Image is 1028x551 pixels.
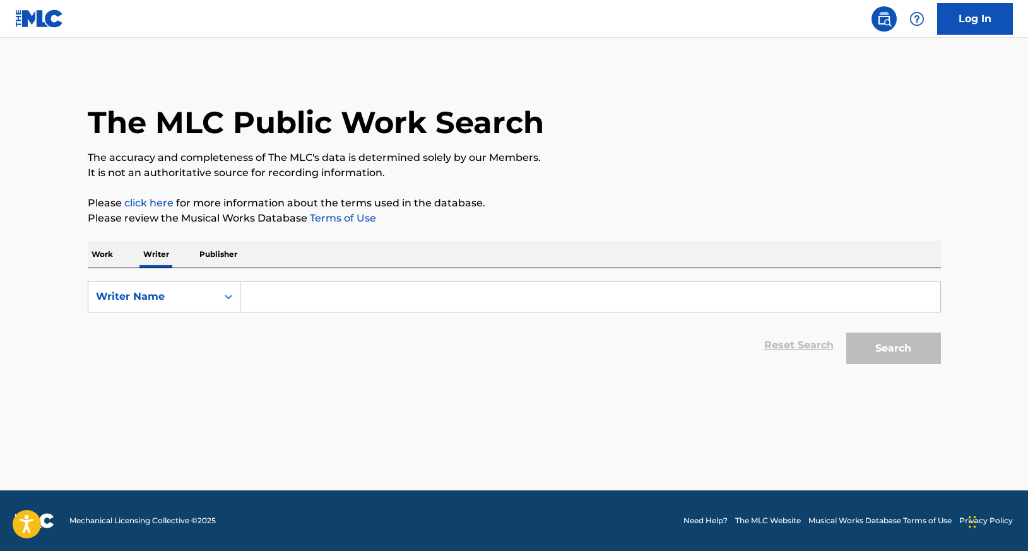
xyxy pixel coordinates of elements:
[88,165,941,181] p: It is not an authoritative source for recording information.
[88,104,544,141] h1: The MLC Public Work Search
[88,281,941,370] form: Search Form
[139,241,173,268] p: Writer
[69,515,216,526] span: Mechanical Licensing Collective © 2025
[196,241,241,268] p: Publisher
[15,513,54,528] img: logo
[307,212,376,224] a: Terms of Use
[959,515,1013,526] a: Privacy Policy
[683,515,728,526] a: Need Help?
[96,289,210,304] div: Writer Name
[15,9,64,28] img: MLC Logo
[969,503,976,541] div: Drag
[871,6,897,32] a: Public Search
[808,515,952,526] a: Musical Works Database Terms of Use
[124,197,174,209] a: click here
[904,6,930,32] div: Help
[909,11,925,27] img: help
[735,515,801,526] a: The MLC Website
[88,211,941,226] p: Please review the Musical Works Database
[88,241,117,268] p: Work
[877,11,892,27] img: search
[88,196,941,211] p: Please for more information about the terms used in the database.
[937,3,1013,35] a: Log In
[965,490,1028,551] iframe: Chat Widget
[88,150,941,165] p: The accuracy and completeness of The MLC's data is determined solely by our Members.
